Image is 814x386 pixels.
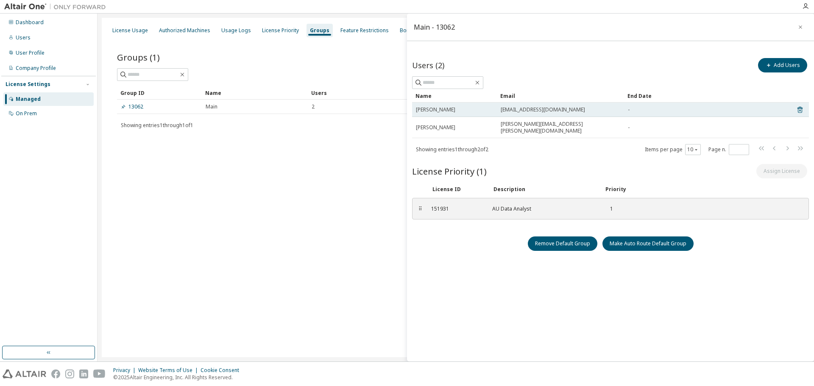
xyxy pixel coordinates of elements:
[602,236,694,251] button: Make Auto Route Default Group
[501,121,620,134] span: [PERSON_NAME][EMAIL_ADDRESS][PERSON_NAME][DOMAIN_NAME]
[431,205,482,212] div: 151931
[159,27,210,34] div: Authorized Machines
[628,106,630,113] span: -
[628,124,630,131] span: -
[500,89,621,103] div: Email
[340,27,389,34] div: Feature Restrictions
[604,205,613,212] div: 1
[112,27,148,34] div: License Usage
[432,186,483,193] div: License ID
[415,89,493,103] div: Name
[262,27,299,34] div: License Priority
[113,367,138,374] div: Privacy
[65,369,74,378] img: instagram.svg
[412,60,444,70] span: Users (2)
[138,367,201,374] div: Website Terms of Use
[492,205,594,212] div: AU Data Analyst
[16,96,41,103] div: Managed
[205,86,304,100] div: Name
[201,367,244,374] div: Cookie Consent
[117,51,160,63] span: Groups (1)
[16,110,37,117] div: On Prem
[756,164,807,178] button: Assign License
[3,369,46,378] img: altair_logo.svg
[79,369,88,378] img: linkedin.svg
[4,3,110,11] img: Altair One
[708,144,749,155] span: Page n.
[414,24,455,31] div: Main - 13062
[16,65,56,72] div: Company Profile
[687,146,699,153] button: 10
[221,27,251,34] div: Usage Logs
[121,122,193,129] span: Showing entries 1 through 1 of 1
[310,27,329,34] div: Groups
[16,34,31,41] div: Users
[120,86,198,100] div: Group ID
[416,146,488,153] span: Showing entries 1 through 2 of 2
[605,186,626,193] div: Priority
[16,19,44,26] div: Dashboard
[311,86,771,100] div: Users
[758,58,807,72] button: Add Users
[400,27,439,34] div: Borrow Settings
[493,186,595,193] div: Description
[51,369,60,378] img: facebook.svg
[416,124,455,131] span: [PERSON_NAME]
[16,50,45,56] div: User Profile
[627,89,785,103] div: End Date
[528,236,597,251] button: Remove Default Group
[418,205,423,212] div: ⠿
[206,103,217,110] span: Main
[645,144,701,155] span: Items per page
[6,81,50,88] div: License Settings
[312,103,315,110] span: 2
[501,106,585,113] span: [EMAIL_ADDRESS][DOMAIN_NAME]
[412,165,487,177] span: License Priority (1)
[93,369,106,378] img: youtube.svg
[416,106,455,113] span: [PERSON_NAME]
[113,374,244,381] p: © 2025 Altair Engineering, Inc. All Rights Reserved.
[121,103,143,110] a: 13062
